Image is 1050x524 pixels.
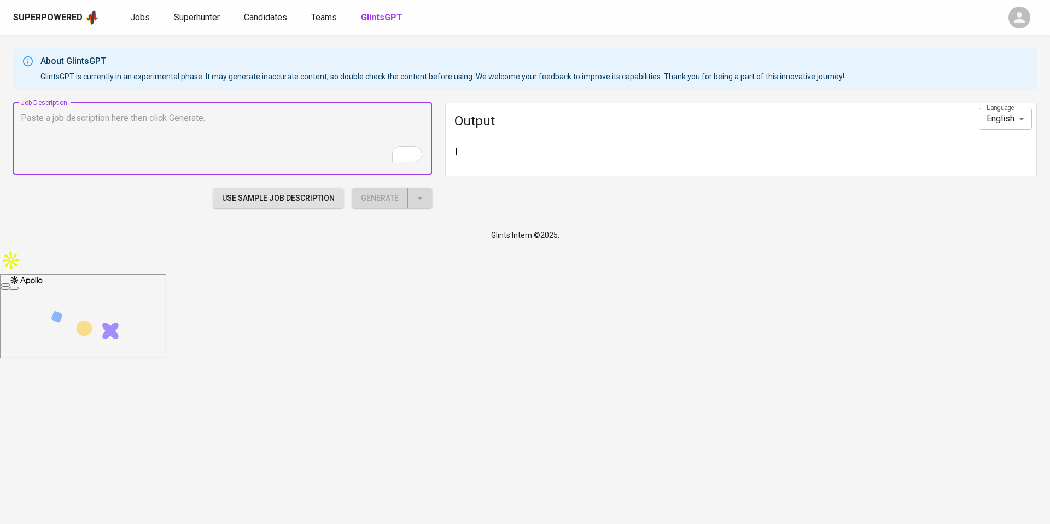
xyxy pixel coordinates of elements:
div: English [979,108,1032,130]
button: Use Sample Job Description [213,188,343,208]
a: Teams [311,11,339,24]
span: Candidates [244,12,287,22]
span: Use Sample Job Description [222,191,335,205]
a: Superhunter [174,11,222,24]
b: GlintsGPT [361,12,402,22]
a: Jobs [130,11,152,24]
div: GlintsGPT is currently in an experimental phase. It may generate inaccurate content, so double ch... [40,51,844,86]
span: Jobs [130,12,150,22]
img: app logo [85,9,100,26]
textarea: To enrich screen reader interactions, please activate Accessibility in Grammarly extension settings [21,113,424,165]
span: Superhunter [174,12,220,22]
span: Teams [311,12,337,22]
div: Superpowered [13,11,83,24]
span: Output [454,112,979,130]
a: GlintsGPT [361,11,405,24]
a: Candidates [244,11,289,24]
a: Superpoweredapp logo [13,9,100,26]
div: About GlintsGPT [40,55,844,68]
